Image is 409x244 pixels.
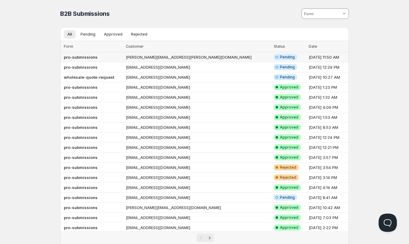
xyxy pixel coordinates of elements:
[280,155,298,160] span: Approved
[307,112,349,122] td: [DATE] 1:53 AM
[64,44,73,49] span: Form
[205,234,214,242] button: Next
[280,65,295,70] span: Pending
[280,225,298,230] span: Approved
[64,105,98,110] b: pro-submissions
[307,163,349,173] td: [DATE] 3:54 PM
[307,62,349,72] td: [DATE] 12:29 PM
[124,132,272,143] td: [EMAIL_ADDRESS][DOMAIN_NAME]
[104,32,122,37] span: Approved
[64,145,98,150] b: pro-submissions
[307,122,349,132] td: [DATE] 8:53 AM
[280,185,298,190] span: Approved
[131,32,147,37] span: Rejected
[307,153,349,163] td: [DATE] 3:57 PM
[307,132,349,143] td: [DATE] 12:24 PM
[307,213,349,223] td: [DATE] 7:03 PM
[280,135,298,140] span: Approved
[307,92,349,102] td: [DATE] 1:32 AM
[64,175,98,180] b: pro-submissions
[280,215,298,220] span: Approved
[280,175,296,180] span: Rejected
[124,82,272,92] td: [EMAIL_ADDRESS][DOMAIN_NAME]
[64,165,98,170] b: pro-submissions
[124,92,272,102] td: [EMAIL_ADDRESS][DOMAIN_NAME]
[124,213,272,223] td: [EMAIL_ADDRESS][DOMAIN_NAME]
[64,75,114,80] b: wholesale-quote-request
[124,223,272,233] td: [EMAIL_ADDRESS][DOMAIN_NAME]
[124,193,272,203] td: [EMAIL_ADDRESS][DOMAIN_NAME]
[64,115,98,120] b: pro-submissions
[307,72,349,82] td: [DATE] 10:27 AM
[67,32,72,37] span: All
[307,82,349,92] td: [DATE] 1:23 PM
[64,135,98,140] b: pro-submissions
[64,215,98,220] b: pro-submissions
[64,225,98,230] b: pro-submissions
[280,195,295,200] span: Pending
[124,102,272,112] td: [EMAIL_ADDRESS][DOMAIN_NAME]
[64,125,98,130] b: pro-submissions
[124,143,272,153] td: [EMAIL_ADDRESS][DOMAIN_NAME]
[124,173,272,183] td: [EMAIL_ADDRESS][DOMAIN_NAME]
[280,125,298,130] span: Approved
[280,55,295,60] span: Pending
[307,102,349,112] td: [DATE] 4:09 PM
[64,55,98,60] b: pro-submissions
[303,9,341,19] input: Form
[309,44,317,49] span: Date
[280,85,298,90] span: Approved
[64,155,98,160] b: pro-submissions
[64,195,98,200] b: pro-submissions
[280,145,298,150] span: Approved
[124,183,272,193] td: [EMAIL_ADDRESS][DOMAIN_NAME]
[81,32,95,37] span: Pending
[124,153,272,163] td: [EMAIL_ADDRESS][DOMAIN_NAME]
[124,203,272,213] td: [PERSON_NAME][EMAIL_ADDRESS][DOMAIN_NAME]
[280,75,295,80] span: Pending
[280,165,296,170] span: Rejected
[124,112,272,122] td: [EMAIL_ADDRESS][DOMAIN_NAME]
[126,44,144,49] span: Customer
[60,10,110,17] span: B2B Submissions
[307,223,349,233] td: [DATE] 2:22 PM
[60,232,349,244] nav: Pagination
[379,214,397,232] iframe: Help Scout Beacon - Open
[64,185,98,190] b: pro-submissions
[274,44,285,49] span: Status
[307,143,349,153] td: [DATE] 12:21 PM
[307,203,349,213] td: [DATE] 10:42 AM
[280,205,298,210] span: Approved
[124,62,272,72] td: [EMAIL_ADDRESS][DOMAIN_NAME]
[307,183,349,193] td: [DATE] 4:19 AM
[280,115,298,120] span: Approved
[64,205,98,210] b: pro-submissions
[64,95,98,100] b: pro-submissions
[307,173,349,183] td: [DATE] 3:14 PM
[64,85,98,90] b: pro-submissions
[307,52,349,62] td: [DATE] 11:50 AM
[280,95,298,100] span: Approved
[124,52,272,62] td: [PERSON_NAME][EMAIL_ADDRESS][PERSON_NAME][DOMAIN_NAME]
[124,72,272,82] td: [EMAIL_ADDRESS][DOMAIN_NAME]
[124,122,272,132] td: [EMAIL_ADDRESS][DOMAIN_NAME]
[280,105,298,110] span: Approved
[307,193,349,203] td: [DATE] 8:41 AM
[64,65,98,70] b: pro-submissions
[124,163,272,173] td: [EMAIL_ADDRESS][DOMAIN_NAME]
